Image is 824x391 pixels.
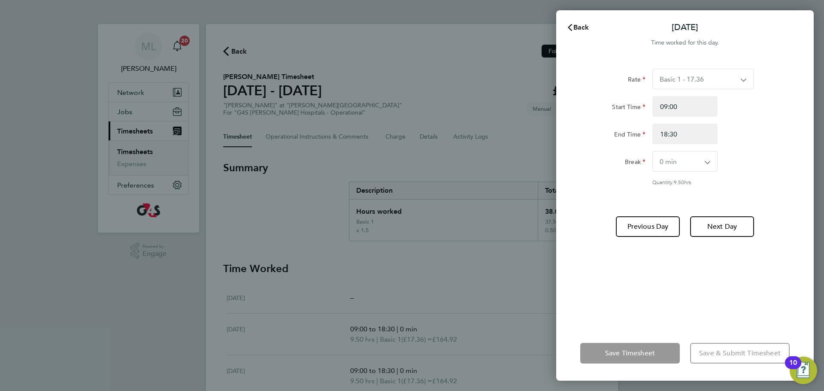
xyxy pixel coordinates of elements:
span: Previous Day [627,222,669,231]
div: Quantity: hrs [652,179,754,185]
span: 9.50 [674,179,684,185]
label: End Time [614,130,645,141]
span: Back [573,23,589,31]
input: E.g. 08:00 [652,96,718,117]
label: Start Time [612,103,645,113]
label: Rate [628,76,645,86]
span: Next Day [707,222,737,231]
div: 10 [789,363,797,374]
p: [DATE] [672,21,698,33]
button: Back [558,19,598,36]
div: Time worked for this day. [556,38,814,48]
input: E.g. 18:00 [652,124,718,144]
button: Previous Day [616,216,680,237]
label: Break [625,158,645,168]
button: Open Resource Center, 10 new notifications [790,357,817,384]
button: Next Day [690,216,754,237]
